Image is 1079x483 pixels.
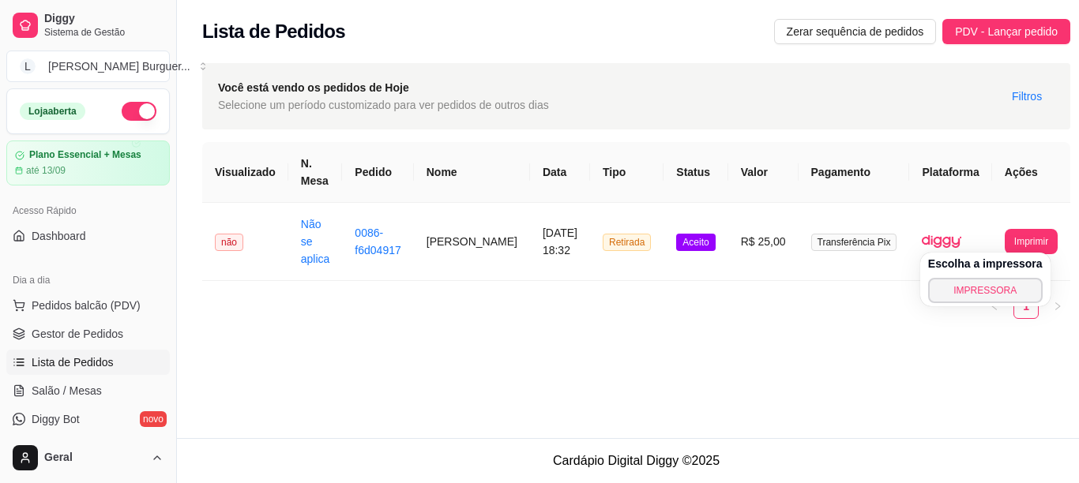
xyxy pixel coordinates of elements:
[942,19,1070,44] button: PDV - Lançar pedido
[1012,88,1042,105] span: Filtros
[29,149,141,161] article: Plano Essencial + Mesas
[728,203,799,281] td: R$ 25,00
[1045,294,1070,319] li: Next Page
[32,383,102,399] span: Salão / Mesas
[32,354,114,370] span: Lista de Pedidos
[48,58,190,74] div: [PERSON_NAME] Burguer ...
[342,142,413,203] th: Pedido
[955,23,1058,40] span: PDV - Lançar pedido
[922,222,961,261] img: diggy
[218,81,409,94] strong: Você está vendo os pedidos de Hoje
[664,142,727,203] th: Status
[301,218,330,265] a: Não se aplica
[32,298,141,313] span: Pedidos balcão (PDV)
[676,234,715,251] span: Aceito
[32,228,86,244] span: Dashboard
[982,294,1007,319] li: Previous Page
[202,19,345,44] h2: Lista de Pedidos
[218,96,549,114] span: Selecione um período customizado para ver pedidos de outros dias
[1014,294,1038,318] a: 1
[787,23,924,40] span: Zerar sequência de pedidos
[1053,301,1062,311] span: right
[992,142,1070,203] th: Ações
[32,326,123,342] span: Gestor de Pedidos
[928,278,1043,303] button: IMPRESSORA
[6,378,170,403] a: Salão / Mesas
[414,203,530,281] td: [PERSON_NAME]
[1013,294,1039,319] li: 1
[32,411,80,427] span: Diggy Bot
[530,203,590,281] td: [DATE] 18:32
[909,142,991,203] th: Plataforma
[215,234,243,251] span: não
[20,58,36,74] span: L
[799,142,910,203] th: Pagamento
[982,294,1007,319] button: left
[122,102,156,121] button: Alterar Status
[44,451,145,465] span: Geral
[44,12,164,26] span: Diggy
[6,51,170,82] button: Select a team
[6,268,170,293] div: Dia a dia
[288,142,343,203] th: N. Mesa
[603,234,651,251] span: Retirada
[6,321,170,346] a: Gestor de Pedidos
[20,103,85,120] div: Loja aberta
[6,406,170,432] a: Diggy Botnovo
[6,140,170,185] a: Plano Essencial + Mesasaté 13/09
[928,256,1043,271] h4: Escolha a impressora
[1005,229,1058,254] button: Imprimir
[530,142,590,203] th: Data
[202,142,288,203] th: Visualizado
[414,142,530,203] th: Nome
[728,142,799,203] th: Valor
[6,350,170,375] a: Lista de Pedidos
[6,439,170,477] button: Geral
[6,223,170,249] a: Dashboard
[774,19,937,44] button: Zerar sequência de pedidos
[6,198,170,223] div: Acesso Rápido
[44,26,164,39] span: Sistema de Gestão
[590,142,664,203] th: Tipo
[6,293,170,318] button: Pedidos balcão (PDV)
[999,84,1055,109] button: Filtros
[355,227,400,256] a: 0086-f6d04917
[6,6,170,44] a: DiggySistema de Gestão
[1045,294,1070,319] button: right
[26,164,66,177] article: até 13/09
[811,234,897,251] span: Transferência Pix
